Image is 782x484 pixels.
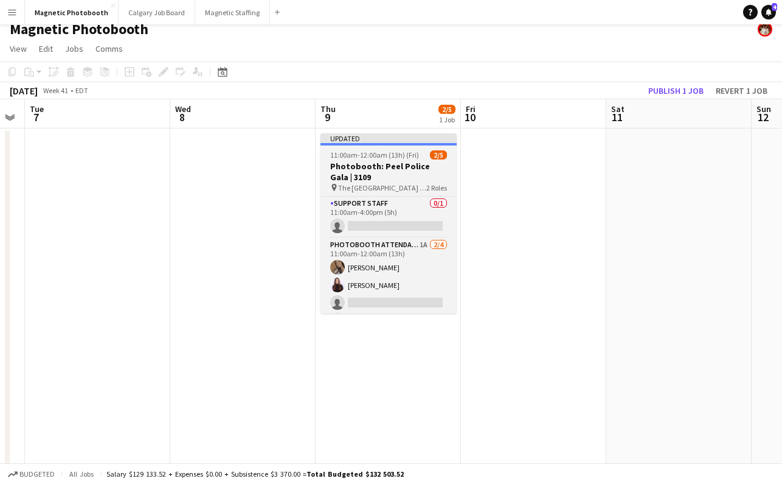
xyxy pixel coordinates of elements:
[338,183,426,192] span: The [GEOGRAPHIC_DATA] ([GEOGRAPHIC_DATA])
[438,105,455,114] span: 2/5
[175,103,191,114] span: Wed
[10,20,148,38] h1: Magnetic Photobooth
[106,469,404,479] div: Salary $129 133.52 + Expenses $0.00 + Subsistence $3 370.00 =
[75,86,88,95] div: EDT
[320,103,336,114] span: Thu
[320,161,457,183] h3: Photobooth: Peel Police Gala | 3109
[119,1,195,24] button: Calgary Job Board
[10,85,38,97] div: [DATE]
[60,41,88,57] a: Jobs
[30,103,44,114] span: Tue
[430,150,447,160] span: 2/5
[711,83,772,99] button: Revert 1 job
[426,183,447,192] span: 2 Roles
[464,110,476,124] span: 10
[173,110,191,124] span: 8
[306,469,404,479] span: Total Budgeted $132 503.52
[319,110,336,124] span: 9
[755,110,771,124] span: 12
[195,1,270,24] button: Magnetic Staffing
[95,43,123,54] span: Comms
[320,238,457,332] app-card-role: Photobooth Attendant1A2/411:00am-12:00am (13h)[PERSON_NAME][PERSON_NAME]
[6,468,57,481] button: Budgeted
[67,469,96,479] span: All jobs
[19,470,55,479] span: Budgeted
[40,86,71,95] span: Week 41
[439,115,455,124] div: 1 Job
[643,83,708,99] button: Publish 1 job
[65,43,83,54] span: Jobs
[320,197,457,238] app-card-role: Support Staff0/111:00am-4:00pm (5h)
[609,110,625,124] span: 11
[611,103,625,114] span: Sat
[28,110,44,124] span: 7
[772,3,777,11] span: 4
[758,22,772,37] app-user-avatar: Kara & Monika
[320,133,457,314] app-job-card: Updated11:00am-12:00am (13h) (Fri)2/5Photobooth: Peel Police Gala | 3109 The [GEOGRAPHIC_DATA] ([...
[10,43,27,54] span: View
[761,5,776,19] a: 4
[5,41,32,57] a: View
[320,133,457,143] div: Updated
[756,103,771,114] span: Sun
[330,150,419,160] span: 11:00am-12:00am (13h) (Fri)
[34,41,58,57] a: Edit
[91,41,128,57] a: Comms
[25,1,119,24] button: Magnetic Photobooth
[39,43,53,54] span: Edit
[466,103,476,114] span: Fri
